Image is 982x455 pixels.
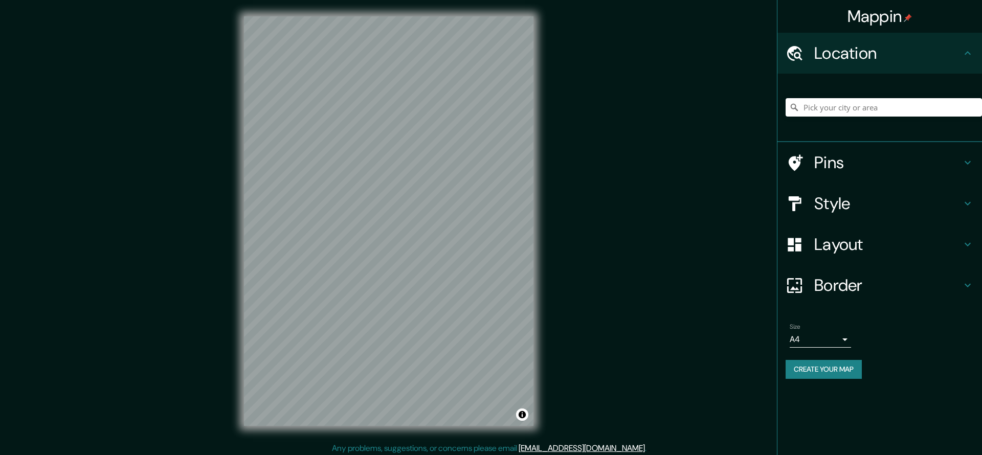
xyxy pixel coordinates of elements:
div: . [646,442,648,454]
h4: Location [814,43,962,63]
h4: Mappin [847,6,912,27]
div: Border [777,265,982,306]
div: Pins [777,142,982,183]
input: Pick your city or area [786,98,982,117]
h4: Layout [814,234,962,255]
button: Toggle attribution [516,408,528,421]
p: Any problems, suggestions, or concerns please email . [332,442,646,454]
img: pin-icon.png [904,14,912,22]
canvas: Map [244,16,533,426]
label: Size [790,323,800,331]
h4: Pins [814,152,962,173]
h4: Style [814,193,962,214]
div: . [648,442,650,454]
button: Create your map [786,360,862,379]
div: Layout [777,224,982,265]
div: Location [777,33,982,74]
div: Style [777,183,982,224]
a: [EMAIL_ADDRESS][DOMAIN_NAME] [519,443,645,453]
iframe: Help widget launcher [891,415,971,444]
div: A4 [790,331,851,348]
h4: Border [814,275,962,295]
